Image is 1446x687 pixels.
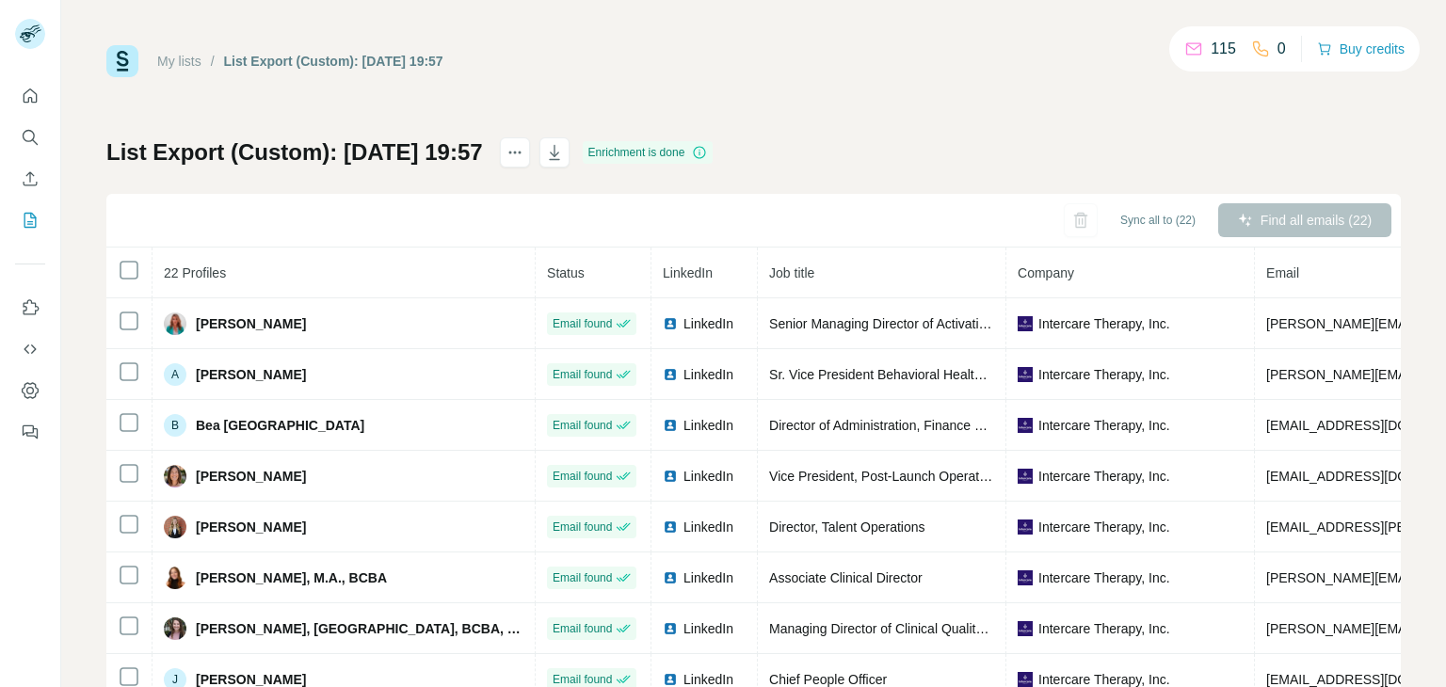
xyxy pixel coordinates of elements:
[1018,672,1033,687] img: company-logo
[15,203,45,237] button: My lists
[769,469,1004,484] span: Vice President, Post-Launch Operations
[164,265,226,280] span: 22 Profiles
[769,672,887,687] span: Chief People Officer
[683,467,733,486] span: LinkedIn
[1038,568,1170,587] span: Intercare Therapy, Inc.
[769,621,1082,636] span: Managing Director of Clinical Quality and Compliance
[15,415,45,449] button: Feedback
[224,52,443,71] div: List Export (Custom): [DATE] 19:57
[164,465,186,487] img: Avatar
[15,374,45,407] button: Dashboard
[500,137,530,168] button: actions
[1120,212,1196,229] span: Sync all to (22)
[663,418,678,433] img: LinkedIn logo
[1018,570,1033,585] img: company-logo
[553,468,612,485] span: Email found
[663,621,678,636] img: LinkedIn logo
[663,469,678,484] img: LinkedIn logo
[1038,416,1170,435] span: Intercare Therapy, Inc.
[164,363,186,386] div: A
[769,570,923,585] span: Associate Clinical Director
[1018,316,1033,331] img: company-logo
[553,569,612,586] span: Email found
[196,619,523,638] span: [PERSON_NAME], [GEOGRAPHIC_DATA], BCBA, COBA
[157,54,201,69] a: My lists
[164,414,186,437] div: B
[196,365,306,384] span: [PERSON_NAME]
[553,620,612,637] span: Email found
[1038,365,1170,384] span: Intercare Therapy, Inc.
[663,672,678,687] img: LinkedIn logo
[769,316,1000,331] span: Senior Managing Director of Activations
[769,265,814,280] span: Job title
[164,617,186,640] img: Avatar
[211,52,215,71] li: /
[1211,38,1236,60] p: 115
[15,162,45,196] button: Enrich CSV
[683,416,733,435] span: LinkedIn
[547,265,585,280] span: Status
[164,567,186,589] img: Avatar
[683,365,733,384] span: LinkedIn
[15,79,45,113] button: Quick start
[1018,367,1033,382] img: company-logo
[663,316,678,331] img: LinkedIn logo
[683,619,733,638] span: LinkedIn
[553,366,612,383] span: Email found
[769,519,925,535] span: Director, Talent Operations
[164,312,186,335] img: Avatar
[553,519,612,535] span: Email found
[15,332,45,366] button: Use Surfe API
[1317,36,1405,62] button: Buy credits
[196,467,306,486] span: [PERSON_NAME]
[769,367,1105,382] span: Sr. Vice President Behavioral Health and School Services
[769,418,1046,433] span: Director of Administration, Finance & Personnel
[1018,621,1033,636] img: company-logo
[1107,206,1209,234] button: Sync all to (22)
[196,568,387,587] span: [PERSON_NAME], M.A., BCBA
[663,367,678,382] img: LinkedIn logo
[1018,418,1033,433] img: company-logo
[1018,265,1074,280] span: Company
[583,141,714,164] div: Enrichment is done
[1266,265,1299,280] span: Email
[106,137,483,168] h1: List Export (Custom): [DATE] 19:57
[1038,314,1170,333] span: Intercare Therapy, Inc.
[553,417,612,434] span: Email found
[1038,467,1170,486] span: Intercare Therapy, Inc.
[196,518,306,536] span: [PERSON_NAME]
[683,314,733,333] span: LinkedIn
[663,265,713,280] span: LinkedIn
[663,570,678,585] img: LinkedIn logo
[15,291,45,325] button: Use Surfe on LinkedIn
[1038,518,1170,536] span: Intercare Therapy, Inc.
[196,314,306,333] span: [PERSON_NAME]
[1277,38,1286,60] p: 0
[1038,619,1170,638] span: Intercare Therapy, Inc.
[1018,469,1033,484] img: company-logo
[106,45,138,77] img: Surfe Logo
[1018,519,1033,535] img: company-logo
[15,120,45,154] button: Search
[683,518,733,536] span: LinkedIn
[196,416,364,435] span: Bea [GEOGRAPHIC_DATA]
[164,516,186,538] img: Avatar
[663,519,678,535] img: LinkedIn logo
[553,315,612,332] span: Email found
[683,568,733,587] span: LinkedIn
